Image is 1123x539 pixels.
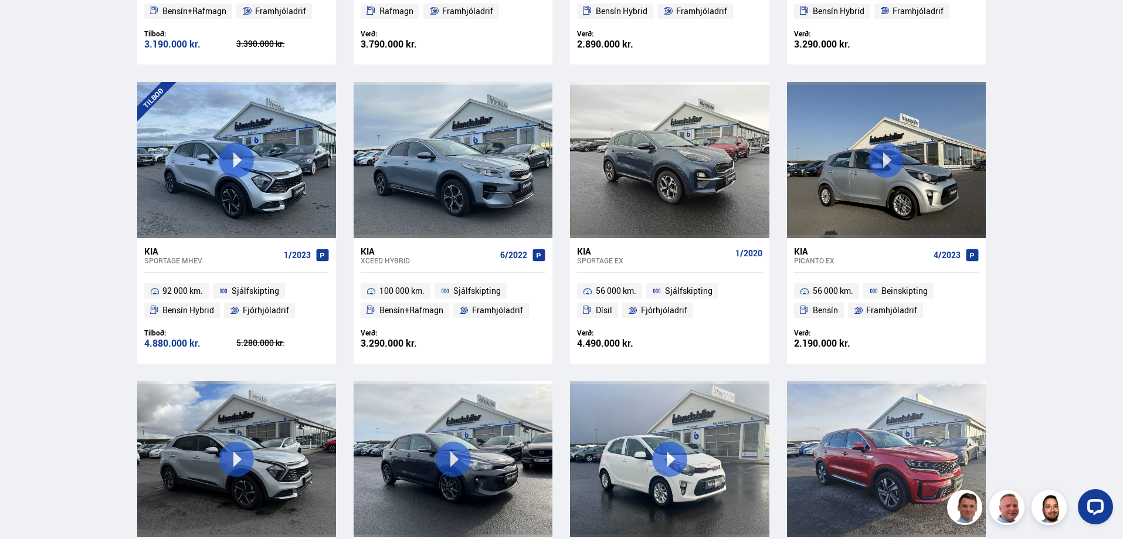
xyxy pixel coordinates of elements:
[577,29,670,38] div: Verð:
[794,256,929,265] div: Picanto EX
[794,338,887,348] div: 2.190.000 kr.
[162,284,203,298] span: 92 000 km.
[361,328,453,337] div: Verð:
[442,4,493,18] span: Framhjóladrif
[577,256,730,265] div: Sportage EX
[570,238,769,364] a: Kia Sportage EX 1/2020 56 000 km. Sjálfskipting Dísil Fjórhjóladrif Verð: 4.490.000 kr.
[472,303,523,317] span: Framhjóladrif
[144,338,237,348] div: 4.880.000 kr.
[787,238,986,364] a: Kia Picanto EX 4/2023 56 000 km. Beinskipting Bensín Framhjóladrif Verð: 2.190.000 kr.
[284,250,311,260] span: 1/2023
[794,328,887,337] div: Verð:
[881,284,928,298] span: Beinskipting
[813,284,853,298] span: 56 000 km.
[162,4,226,18] span: Bensín+Rafmagn
[379,303,443,317] span: Bensín+Rafmagn
[379,4,413,18] span: Rafmagn
[949,491,984,527] img: FbJEzSuNWCJXmdc-.webp
[991,491,1026,527] img: siFngHWaQ9KaOqBr.png
[596,303,612,317] span: Dísil
[232,284,279,298] span: Sjálfskipting
[577,328,670,337] div: Verð:
[1033,491,1068,527] img: nhp88E3Fdnt1Opn2.png
[144,246,279,256] div: Kia
[144,29,237,38] div: Tilboð:
[236,339,329,347] div: 5.280.000 kr.
[934,250,961,260] span: 4/2023
[676,4,727,18] span: Framhjóladrif
[596,4,647,18] span: Bensín Hybrid
[813,303,838,317] span: Bensín
[137,238,336,364] a: Kia Sportage MHEV 1/2023 92 000 km. Sjálfskipting Bensín Hybrid Fjórhjóladrif Tilboð: 4.880.000 k...
[144,328,237,337] div: Tilboð:
[361,39,453,49] div: 3.790.000 kr.
[577,338,670,348] div: 4.490.000 kr.
[144,256,279,265] div: Sportage MHEV
[236,40,329,48] div: 3.390.000 kr.
[453,284,501,298] span: Sjálfskipting
[500,250,527,260] span: 6/2022
[596,284,636,298] span: 56 000 km.
[641,303,687,317] span: Fjórhjóladrif
[794,246,929,256] div: Kia
[577,246,730,256] div: Kia
[893,4,944,18] span: Framhjóladrif
[243,303,289,317] span: Fjórhjóladrif
[354,238,552,364] a: Kia XCeed HYBRID 6/2022 100 000 km. Sjálfskipting Bensín+Rafmagn Framhjóladrif Verð: 3.290.000 kr.
[794,29,887,38] div: Verð:
[379,284,425,298] span: 100 000 km.
[162,303,214,317] span: Bensín Hybrid
[255,4,306,18] span: Framhjóladrif
[735,249,762,258] span: 1/2020
[361,246,496,256] div: Kia
[361,29,453,38] div: Verð:
[577,39,670,49] div: 2.890.000 kr.
[665,284,713,298] span: Sjálfskipting
[144,39,237,49] div: 3.190.000 kr.
[1068,484,1118,534] iframe: LiveChat chat widget
[361,256,496,265] div: XCeed HYBRID
[361,338,453,348] div: 3.290.000 kr.
[794,39,887,49] div: 3.290.000 kr.
[866,303,917,317] span: Framhjóladrif
[813,4,864,18] span: Bensín Hybrid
